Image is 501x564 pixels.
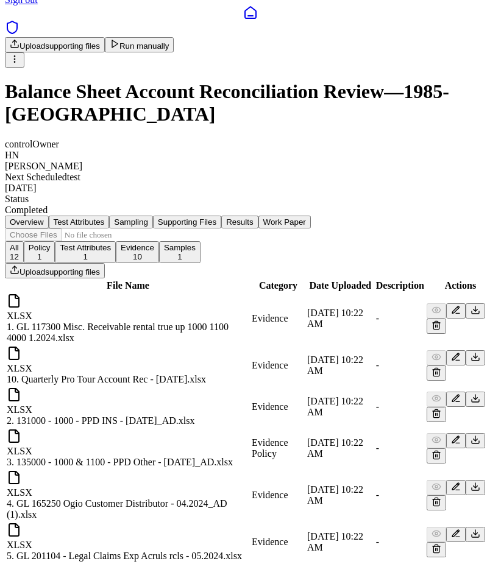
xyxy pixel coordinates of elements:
button: Delete File [427,365,446,381]
div: XLSX [7,404,249,415]
div: control Owner [5,139,496,150]
button: Download File [466,392,485,407]
div: XLSX [7,487,249,498]
button: Download File [466,303,485,319]
th: Description [375,280,425,292]
div: Status [5,194,496,205]
button: Test Attributes [49,216,110,228]
div: Evidence [252,313,305,324]
th: File Name [6,280,250,292]
td: [DATE] 10:22 AM [307,470,374,521]
th: Date Uploaded [307,280,374,292]
button: Results [221,216,258,228]
button: Preview File (hover for quick preview, click for full view) [427,303,446,319]
button: Download File [466,480,485,495]
td: 3. 135000 - 1000 & 1100 - PPD Other - [DATE]_AD.xlsx [6,428,250,468]
div: Evidence [252,490,305,501]
div: Evidence [252,537,305,548]
div: XLSX [7,311,249,322]
div: XLSX [7,363,249,374]
div: Evidence [252,360,305,371]
button: Preview File (hover for quick preview, click for full view) [427,433,446,448]
button: Test Attributes1 [55,241,116,263]
div: 12 [10,252,19,261]
div: 1 [29,252,51,261]
button: Delete File [427,495,446,510]
button: Delete File [427,319,446,334]
td: - [375,387,425,427]
button: Add/Edit Description [446,303,466,319]
button: Preview File (hover for quick preview, click for full view) [427,527,446,542]
td: 4. GL 165250 Ogio Customer Distributor - 04.2024_AD (1).xlsx [6,470,250,521]
div: XLSX [7,540,249,551]
button: Samples1 [159,241,201,263]
td: - [375,428,425,468]
button: Work Paper [258,216,311,228]
td: 1. GL 117300 Misc. Receivable rental true up 1000 1100 4000 1.2024.xlsx [6,293,250,344]
button: Download File [466,350,485,365]
div: XLSX [7,446,249,457]
div: [DATE] [5,183,496,194]
button: Sampling [109,216,153,228]
button: Supporting Files [153,216,221,228]
button: Add/Edit Description [446,350,466,365]
span: HN [5,150,19,160]
div: Evidence [252,437,305,448]
td: [DATE] 10:22 AM [307,293,374,344]
button: Add/Edit Description [446,527,466,542]
button: Preview File (hover for quick preview, click for full view) [427,480,446,495]
th: Actions [426,280,495,292]
div: Completed [5,205,496,216]
div: 10 [121,252,154,261]
button: Run manually [105,37,174,52]
button: Add/Edit Description [446,480,466,495]
button: Preview File (hover for quick preview, click for full view) [427,392,446,407]
td: [DATE] 10:22 AM [307,428,374,468]
a: SOC 1 Reports [5,26,20,37]
h1: Balance Sheet Account Reconciliation Review — 1985-[GEOGRAPHIC_DATA] [5,80,496,125]
td: 10. Quarterly Pro Tour Account Rec - [DATE].xlsx [6,345,250,386]
td: [DATE] 10:22 AM [307,387,374,427]
button: Download File [466,527,485,542]
button: More Options [5,52,24,68]
nav: Tabs [5,216,496,228]
span: [PERSON_NAME] [5,161,82,171]
a: Dashboard [5,5,496,20]
td: [DATE] 10:22 AM [307,522,374,562]
button: Uploadsupporting files [5,263,105,278]
div: Next Scheduled test [5,172,496,183]
button: Overview [5,216,49,228]
button: Evidence10 [116,241,159,263]
td: [DATE] 10:22 AM [307,345,374,386]
th: Category [251,280,305,292]
button: Add/Edit Description [446,392,466,407]
td: - [375,470,425,521]
div: 1 [60,252,111,261]
div: 1 [164,252,196,261]
button: Delete File [427,448,446,464]
button: Policy1 [24,241,55,263]
td: - [375,293,425,344]
button: Delete File [427,542,446,557]
button: Download File [466,433,485,448]
div: Policy [252,448,305,459]
td: 2. 131000 - 1000 - PPD INS - [DATE]_AD.xlsx [6,387,250,427]
div: Evidence [252,401,305,412]
td: 5. GL 201104 - Legal Claims Exp Acruls rcls - 05.2024.xlsx [6,522,250,562]
button: Delete File [427,407,446,422]
td: - [375,522,425,562]
td: - [375,345,425,386]
button: Preview File (hover for quick preview, click for full view) [427,350,446,365]
button: Add/Edit Description [446,433,466,448]
button: All12 [5,241,24,263]
button: Uploadsupporting files [5,37,105,52]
